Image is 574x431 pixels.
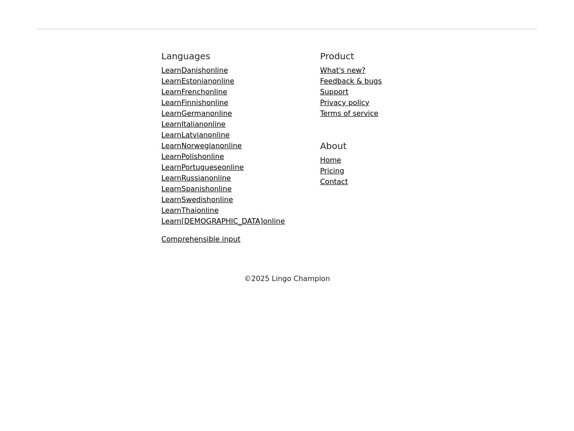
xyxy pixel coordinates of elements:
a: LearnFinnishonline [161,98,228,107]
h5: Product [320,51,382,62]
a: LearnRussianonline [161,174,231,182]
a: Support [320,88,348,96]
a: What's new? [320,66,365,75]
a: LearnThaionline [161,206,219,215]
a: Comprehensible input [161,235,240,243]
div: © 2025 Lingo Champion [31,273,543,284]
a: LearnFrenchonline [161,88,227,96]
a: LearnItalianonline [161,120,226,128]
a: LearnGermanonline [161,109,232,118]
a: Pricing [320,167,344,175]
a: Terms of service [320,109,378,118]
a: LearnPolishonline [161,152,224,161]
a: Feedback & bugs [320,77,382,85]
a: LearnDanishonline [161,66,228,75]
a: LearnNorwegianonline [161,141,242,150]
a: Contact [320,177,348,186]
a: LearnSpanishonline [161,185,232,193]
a: LearnLatvianonline [161,131,230,139]
a: LearnEstonianonline [161,77,235,85]
a: Learn[DEMOGRAPHIC_DATA]online [161,217,285,225]
h5: About [320,141,382,151]
a: Privacy policy [320,98,370,107]
h5: Languages [161,51,285,62]
a: LearnPortugueseonline [161,163,244,172]
a: Home [320,156,341,164]
a: LearnSwedishonline [161,195,233,204]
